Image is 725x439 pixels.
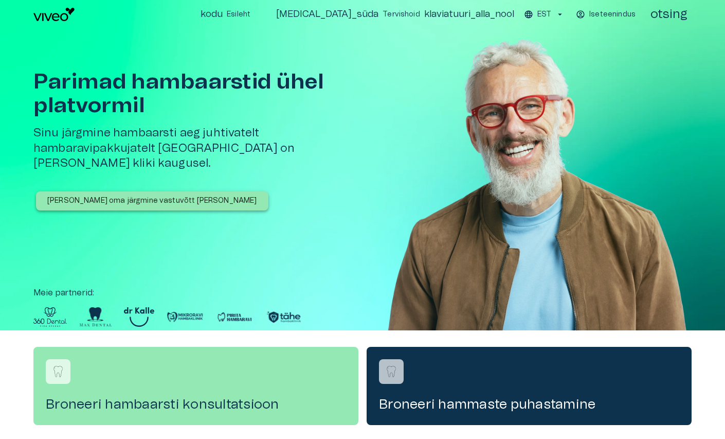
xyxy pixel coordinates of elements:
img: Partneri logo [124,307,154,327]
img: Broneeri hambaarsti konsultatsiooni logo [50,364,66,379]
font: Parimad hambaarstid ühel platvormil [33,71,323,116]
button: koduEsileht [196,7,256,22]
font: Sinu järgmine hambaarsti aeg juhtivatelt hambaravipakkujatelt [GEOGRAPHIC_DATA] on [PERSON_NAME] ... [33,127,295,169]
img: Prillidega mees naeratab [383,29,692,361]
a: Navigeeri teenuse broneerimise juurde [33,347,358,425]
font: Tervishoid [383,11,420,18]
button: Iseteenindus [574,7,638,22]
font: otsing [650,8,687,21]
img: Broneeri hammaste puhastamine logo [384,364,399,379]
font: Iseteenindus [589,11,636,18]
button: [PERSON_NAME] oma järgmine vastuvõtt [PERSON_NAME] [36,191,268,210]
a: Navigeeri teenuse broneerimise juurde [367,347,692,425]
font: Meie partnerid [33,289,93,297]
font: Broneeri hammaste puhastamine [379,398,595,411]
font: kodu [201,10,223,19]
button: ava otsingu modaalaken [646,4,692,25]
img: Partneri logo [79,307,112,327]
font: [MEDICAL_DATA]_süda [276,10,378,19]
img: Partneri logo [167,307,204,327]
font: : [93,289,94,297]
button: [MEDICAL_DATA]_südaTervishoidklaviatuuri_alla_nool [272,7,518,22]
img: Partneri logo [33,307,67,327]
font: Broneeri hambaarsti konsultatsioon [46,398,279,411]
img: Partneri logo [216,307,253,327]
button: EST [522,7,566,22]
font: [PERSON_NAME] oma järgmine vastuvõtt [PERSON_NAME] [47,197,257,204]
a: Navigeeri avalehele [33,8,192,21]
font: Esileht [227,11,250,18]
font: EST [537,11,551,18]
img: Partneri logo [265,307,302,327]
img: Viveo logo [33,8,75,21]
font: klaviatuuri_alla_nool [424,10,514,19]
